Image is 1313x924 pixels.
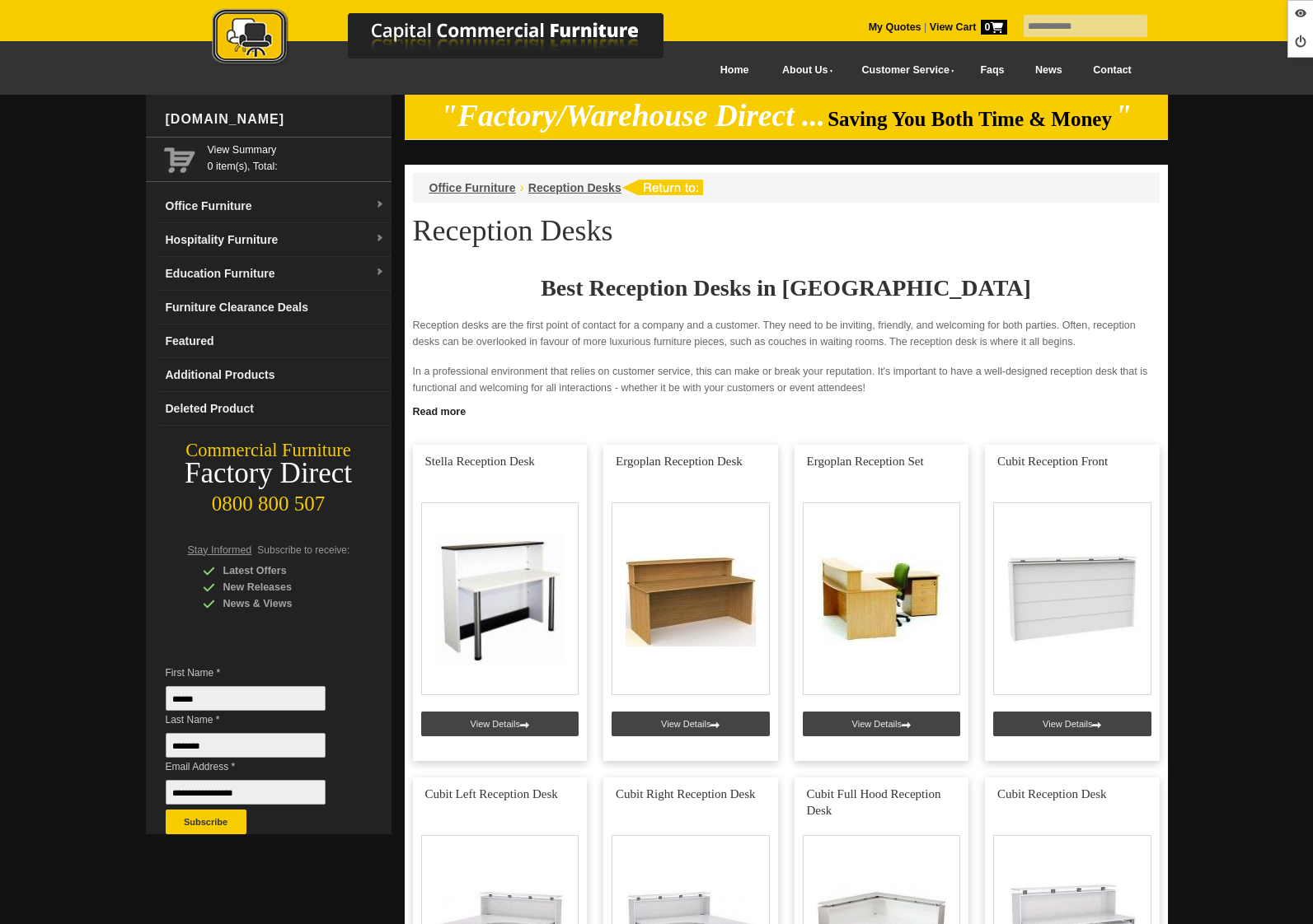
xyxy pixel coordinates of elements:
span: 0 [981,20,1007,35]
button: Subscribe [166,810,246,834]
img: dropdown [375,268,385,278]
span: Stay Informed [188,544,252,556]
em: " [1114,99,1132,133]
img: dropdown [375,234,385,244]
a: Customer Service [843,52,964,89]
a: Hospitality Furnituredropdown [159,223,392,257]
img: return to [621,180,703,195]
div: [DOMAIN_NAME] [159,95,392,144]
a: Furniture Clearance Deals [159,291,392,324]
div: Commercial Furniture [146,439,392,462]
a: Featured [159,324,392,358]
div: News & Views [203,595,359,612]
a: Education Furnituredropdown [159,257,392,291]
input: Email Address * [166,780,326,805]
input: First Name * [166,686,326,711]
span: Email Address * [166,758,350,775]
a: Faqs [965,52,1020,89]
em: "Factory/Warehouse Direct ... [440,99,825,133]
p: Reception desks are the first point of contact for a company and a customer. They need to be invi... [413,317,1160,350]
div: Factory Direct [146,462,392,485]
strong: View Cart [930,21,1007,33]
a: Deleted Product [159,392,392,426]
a: Click to read more [405,399,1168,420]
a: Capital Commercial Furniture Logo [166,8,743,73]
span: 0 item(s), Total: [208,142,385,172]
a: Contact [1077,52,1147,89]
a: Additional Products [159,358,392,392]
img: dropdown [375,200,385,210]
div: New Releases [203,579,359,595]
a: About Us [764,52,843,89]
a: News [1020,52,1077,89]
a: Reception Desks [528,181,621,194]
a: My Quotes [869,21,921,33]
span: Last Name * [166,712,350,728]
a: Office Furnituredropdown [159,189,392,223]
div: 0800 800 507 [146,484,392,516]
span: First Name * [166,665,350,681]
strong: Best Reception Desks in [GEOGRAPHIC_DATA] [541,275,1031,301]
div: Latest Offers [203,562,359,579]
a: Office Furniture [429,181,516,194]
input: Last Name * [166,733,326,758]
a: View Summary [208,142,385,158]
a: View Cart0 [926,21,1006,33]
img: Capital Commercial Furniture Logo [166,8,743,68]
span: Subscribe to receive: [257,544,349,556]
h1: Reception Desks [413,215,1160,246]
li: › [520,180,524,196]
p: In a professional environment that relies on customer service, this can make or break your reputa... [413,363,1160,396]
span: Saving You Both Time & Money [828,108,1112,130]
